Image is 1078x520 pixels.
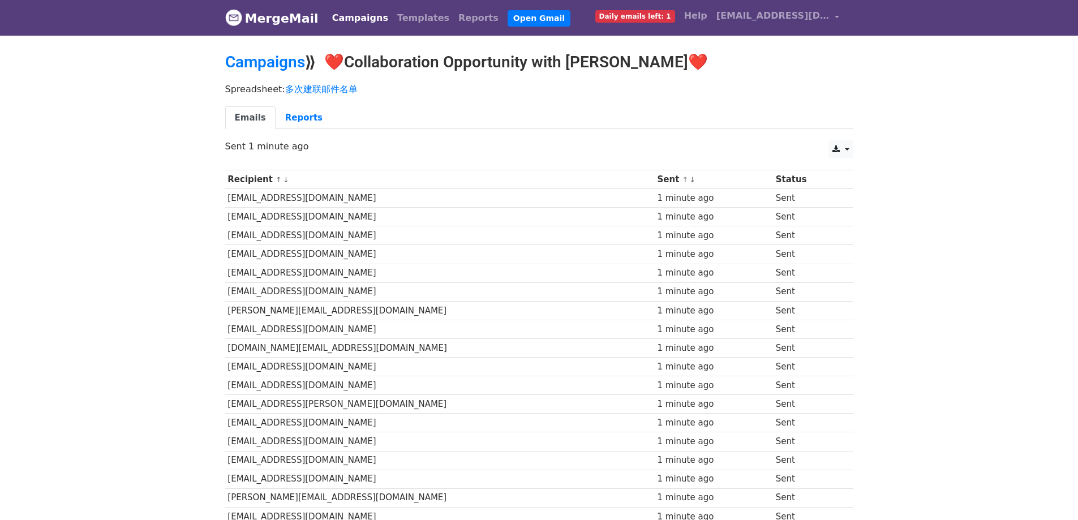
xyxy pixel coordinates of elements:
[655,170,773,189] th: Sent
[225,140,853,152] p: Sent 1 minute ago
[773,264,843,282] td: Sent
[657,267,770,280] div: 1 minute ago
[657,285,770,298] div: 1 minute ago
[225,53,305,71] a: Campaigns
[225,6,319,30] a: MergeMail
[225,226,655,245] td: [EMAIL_ADDRESS][DOMAIN_NAME]
[225,414,655,432] td: [EMAIL_ADDRESS][DOMAIN_NAME]
[657,491,770,504] div: 1 minute ago
[225,358,655,376] td: [EMAIL_ADDRESS][DOMAIN_NAME]
[773,358,843,376] td: Sent
[773,470,843,488] td: Sent
[285,84,358,94] a: 多次建联邮件名单
[393,7,454,29] a: Templates
[657,360,770,373] div: 1 minute ago
[225,282,655,301] td: [EMAIL_ADDRESS][DOMAIN_NAME]
[283,175,289,184] a: ↓
[225,488,655,507] td: [PERSON_NAME][EMAIL_ADDRESS][DOMAIN_NAME]
[682,175,689,184] a: ↑
[225,432,655,451] td: [EMAIL_ADDRESS][DOMAIN_NAME]
[689,175,695,184] a: ↓
[716,9,830,23] span: [EMAIL_ADDRESS][DOMAIN_NAME]
[225,451,655,470] td: [EMAIL_ADDRESS][DOMAIN_NAME]
[657,398,770,411] div: 1 minute ago
[225,170,655,189] th: Recipient
[328,7,393,29] a: Campaigns
[225,320,655,338] td: [EMAIL_ADDRESS][DOMAIN_NAME]
[657,304,770,317] div: 1 minute ago
[225,301,655,320] td: [PERSON_NAME][EMAIL_ADDRESS][DOMAIN_NAME]
[773,376,843,395] td: Sent
[773,338,843,357] td: Sent
[276,106,332,130] a: Reports
[657,435,770,448] div: 1 minute ago
[773,226,843,245] td: Sent
[225,9,242,26] img: MergeMail logo
[225,395,655,414] td: [EMAIL_ADDRESS][PERSON_NAME][DOMAIN_NAME]
[657,229,770,242] div: 1 minute ago
[657,192,770,205] div: 1 minute ago
[225,189,655,208] td: [EMAIL_ADDRESS][DOMAIN_NAME]
[657,248,770,261] div: 1 minute ago
[657,379,770,392] div: 1 minute ago
[225,376,655,395] td: [EMAIL_ADDRESS][DOMAIN_NAME]
[591,5,680,27] a: Daily emails left: 1
[657,416,770,429] div: 1 minute ago
[657,210,770,224] div: 1 minute ago
[773,451,843,470] td: Sent
[773,432,843,451] td: Sent
[773,414,843,432] td: Sent
[657,454,770,467] div: 1 minute ago
[225,338,655,357] td: [DOMAIN_NAME][EMAIL_ADDRESS][DOMAIN_NAME]
[276,175,282,184] a: ↑
[225,470,655,488] td: [EMAIL_ADDRESS][DOMAIN_NAME]
[225,106,276,130] a: Emails
[225,245,655,264] td: [EMAIL_ADDRESS][DOMAIN_NAME]
[657,342,770,355] div: 1 minute ago
[773,208,843,226] td: Sent
[773,189,843,208] td: Sent
[225,264,655,282] td: [EMAIL_ADDRESS][DOMAIN_NAME]
[680,5,712,27] a: Help
[773,245,843,264] td: Sent
[657,323,770,336] div: 1 minute ago
[595,10,675,23] span: Daily emails left: 1
[773,170,843,189] th: Status
[454,7,503,29] a: Reports
[225,208,655,226] td: [EMAIL_ADDRESS][DOMAIN_NAME]
[225,53,853,72] h2: ⟫ ❤️Collaboration Opportunity with [PERSON_NAME]❤️
[657,472,770,485] div: 1 minute ago
[712,5,844,31] a: [EMAIL_ADDRESS][DOMAIN_NAME]
[773,320,843,338] td: Sent
[773,488,843,507] td: Sent
[508,10,570,27] a: Open Gmail
[225,83,853,95] p: Spreadsheet:
[773,301,843,320] td: Sent
[773,395,843,414] td: Sent
[773,282,843,301] td: Sent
